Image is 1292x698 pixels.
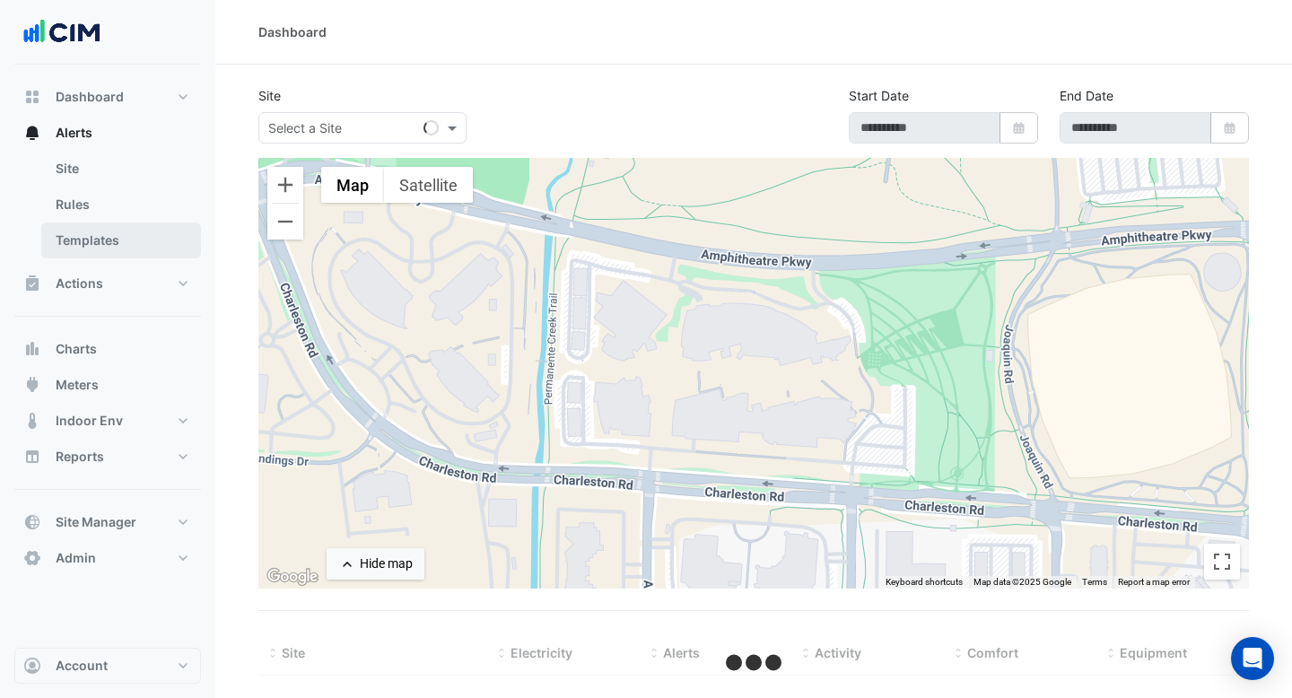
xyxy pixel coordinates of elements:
[41,222,201,258] a: Templates
[1120,645,1187,660] span: Equipment
[23,448,41,466] app-icon: Reports
[1060,86,1113,105] label: End Date
[23,412,41,430] app-icon: Indoor Env
[263,565,322,589] img: Google
[41,187,201,222] a: Rules
[56,340,97,358] span: Charts
[258,22,327,41] div: Dashboard
[967,645,1018,660] span: Comfort
[14,79,201,115] button: Dashboard
[23,549,41,567] app-icon: Admin
[321,167,384,203] button: Show street map
[23,340,41,358] app-icon: Charts
[282,645,305,660] span: Site
[56,513,136,531] span: Site Manager
[263,565,322,589] a: Open this area in Google Maps (opens a new window)
[56,376,99,394] span: Meters
[22,14,102,50] img: Company Logo
[849,86,909,105] label: Start Date
[14,403,201,439] button: Indoor Env
[815,645,861,660] span: Activity
[360,554,413,573] div: Hide map
[23,275,41,292] app-icon: Actions
[41,151,201,187] a: Site
[14,115,201,151] button: Alerts
[14,648,201,684] button: Account
[14,439,201,475] button: Reports
[56,275,103,292] span: Actions
[1204,544,1240,580] button: Toggle fullscreen view
[56,124,92,142] span: Alerts
[384,167,473,203] button: Show satellite imagery
[56,549,96,567] span: Admin
[23,124,41,142] app-icon: Alerts
[14,504,201,540] button: Site Manager
[886,576,963,589] button: Keyboard shortcuts
[1231,637,1274,680] div: Open Intercom Messenger
[56,448,104,466] span: Reports
[23,88,41,106] app-icon: Dashboard
[23,513,41,531] app-icon: Site Manager
[258,86,281,105] label: Site
[267,167,303,203] button: Zoom in
[511,645,572,660] span: Electricity
[1082,577,1107,587] a: Terms (opens in new tab)
[14,540,201,576] button: Admin
[56,412,123,430] span: Indoor Env
[327,548,424,580] button: Hide map
[14,151,201,266] div: Alerts
[14,331,201,367] button: Charts
[14,367,201,403] button: Meters
[56,657,108,675] span: Account
[663,645,700,660] span: Alerts
[14,266,201,301] button: Actions
[23,376,41,394] app-icon: Meters
[973,577,1071,587] span: Map data ©2025 Google
[56,88,124,106] span: Dashboard
[267,204,303,240] button: Zoom out
[1118,577,1190,587] a: Report a map error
